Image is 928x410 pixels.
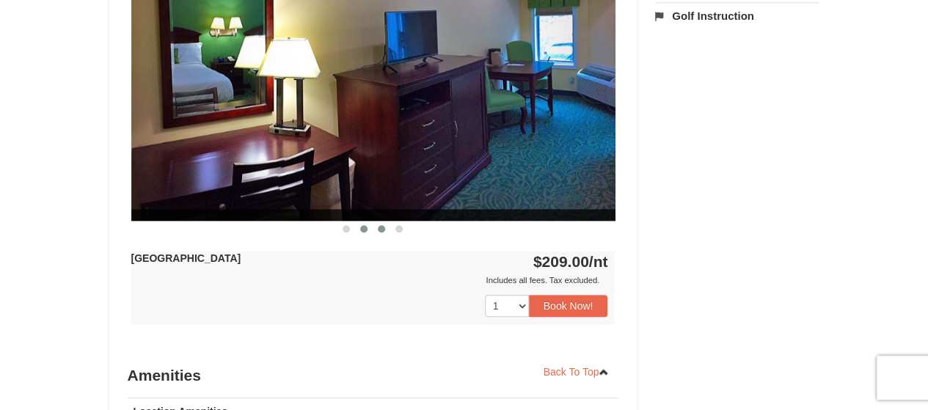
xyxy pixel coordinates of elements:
button: Book Now! [529,295,608,317]
h3: Amenities [128,361,619,390]
span: /nt [589,253,608,270]
strong: $209.00 [533,253,608,270]
strong: [GEOGRAPHIC_DATA] [131,252,241,264]
div: Includes all fees. Tax excluded. [131,273,608,288]
a: Golf Instruction [655,2,819,29]
a: Back To Top [534,361,619,383]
